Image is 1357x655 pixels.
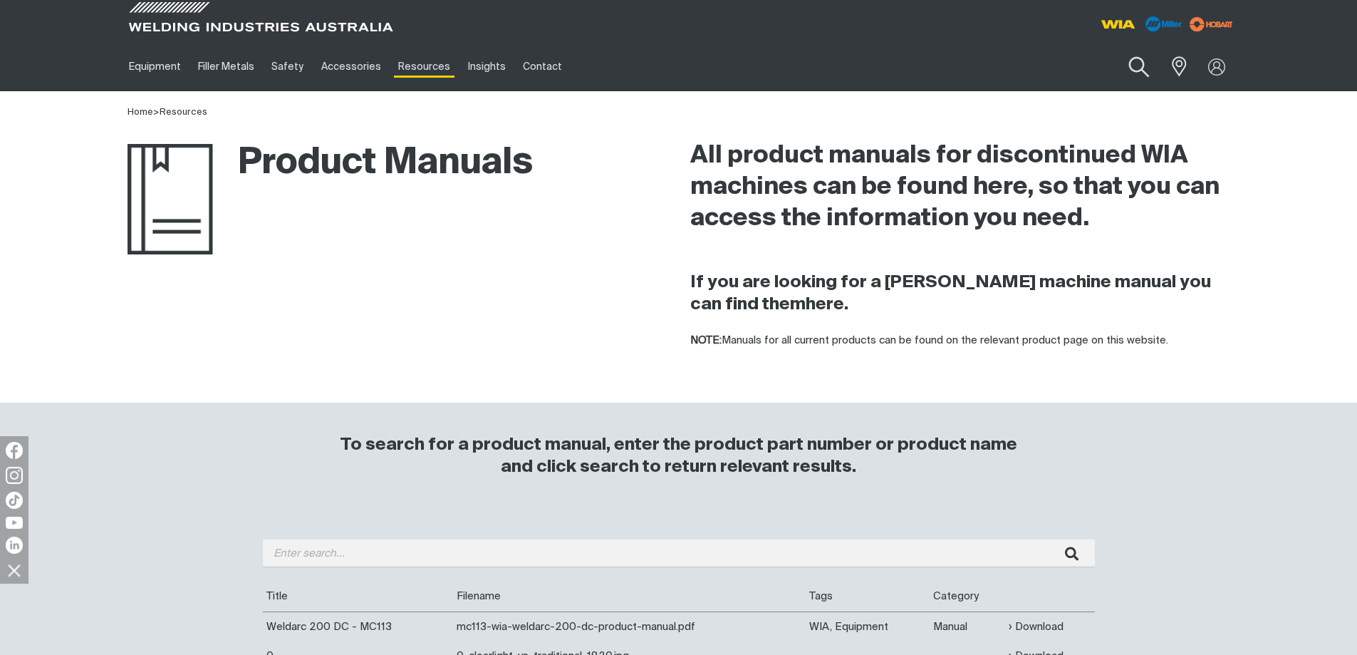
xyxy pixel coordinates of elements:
h3: To search for a product manual, enter the product part number or product name and click search to... [334,434,1024,478]
p: Manuals for all current products can be found on the relevant product page on this website. [690,333,1230,349]
td: mc113-wia-weldarc-200-dc-product-manual.pdf [453,612,806,641]
img: miller [1185,14,1237,35]
img: Facebook [6,442,23,459]
img: Instagram [6,467,23,484]
img: LinkedIn [6,537,23,554]
a: Resources [160,108,207,117]
th: Filename [453,582,806,612]
input: Product name or item number... [1096,50,1163,83]
a: Safety [263,42,312,91]
a: Insights [459,42,514,91]
a: here. [806,296,848,313]
img: TikTok [6,492,23,509]
span: > [153,108,160,117]
img: YouTube [6,517,23,529]
nav: Main [120,42,958,91]
strong: If you are looking for a [PERSON_NAME] machine manual you can find them [690,274,1211,313]
h1: Product Manuals [128,140,533,187]
a: Home [128,108,153,117]
a: Contact [514,42,571,91]
th: Category [930,582,1005,612]
th: Title [263,582,453,612]
td: Manual [930,612,1005,641]
button: Search products [1110,47,1168,88]
a: Accessories [313,42,390,91]
a: Equipment [120,42,189,91]
input: Enter search... [263,540,1095,567]
td: Weldarc 200 DC - MC113 [263,612,453,641]
a: Filler Metals [189,42,263,91]
strong: NOTE: [690,335,722,346]
th: Tags [806,582,930,612]
td: WIA, Equipment [806,612,930,641]
img: hide socials [2,558,26,582]
h2: All product manuals for discontinued WIA machines can be found here, so that you can access the i... [690,140,1230,234]
a: Download [1009,619,1064,635]
a: Resources [390,42,459,91]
